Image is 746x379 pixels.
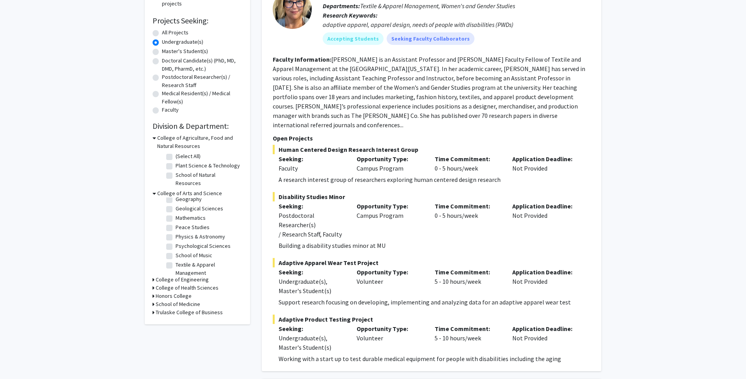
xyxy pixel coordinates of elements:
[176,261,240,277] label: Textile & Apparel Management
[279,211,345,239] div: Postdoctoral Researcher(s) / Research Staff, Faculty
[435,201,501,211] p: Time Commitment:
[273,55,331,63] b: Faculty Information:
[512,154,579,164] p: Application Deadline:
[357,154,423,164] p: Opportunity Type:
[435,154,501,164] p: Time Commitment:
[156,292,192,300] h3: Honors College
[279,201,345,211] p: Seeking:
[387,32,474,45] mat-chip: Seeking Faculty Collaborators
[351,201,429,239] div: Campus Program
[273,55,585,129] fg-read-more: [PERSON_NAME] is an Assistant Professor and [PERSON_NAME] Faculty Fellow of Textile and Apparel M...
[512,267,579,277] p: Application Deadline:
[176,214,206,222] label: Mathematics
[176,195,202,203] label: Geography
[162,57,242,73] label: Doctoral Candidate(s) (PhD, MD, DMD, PharmD, etc.)
[357,267,423,277] p: Opportunity Type:
[351,267,429,295] div: Volunteer
[157,134,242,150] h3: College of Agriculture, Food and Natural Resources
[156,284,218,292] h3: College of Health Sciences
[435,324,501,333] p: Time Commitment:
[512,201,579,211] p: Application Deadline:
[153,16,242,25] h2: Projects Seeking:
[429,267,507,295] div: 5 - 10 hours/week
[273,133,590,143] p: Open Projects
[435,267,501,277] p: Time Commitment:
[323,32,384,45] mat-chip: Accepting Students
[279,267,345,277] p: Seeking:
[506,154,584,173] div: Not Provided
[357,201,423,211] p: Opportunity Type:
[279,154,345,164] p: Seeking:
[279,277,345,295] div: Undergraduate(s), Master's Student(s)
[273,315,590,324] span: Adaptive Product Testing Project
[176,205,223,213] label: Geological Sciences
[6,344,33,373] iframe: Chat
[323,20,590,29] div: adaptive apparel, apparel design, needs of people with disabilities (PWDs)
[429,154,507,173] div: 0 - 5 hours/week
[162,28,188,37] label: All Projects
[176,223,210,231] label: Peace Studies
[176,162,240,170] label: Plant Science & Technology
[273,258,590,267] span: Adaptive Apparel Wear Test Project
[279,164,345,173] div: Faculty
[279,354,590,363] p: Working with a start up to test durable medical equipment for people with disabilities including ...
[279,241,590,250] p: Building a disability studies minor at MU
[351,154,429,173] div: Campus Program
[351,324,429,352] div: Volunteer
[279,297,590,307] p: Support research focusing on developing, implementing and analyzing data for an adaptive apparel ...
[360,2,515,10] span: Textile & Apparel Management, Women's and Gender Studies
[176,242,231,250] label: Psychological Sciences
[279,333,345,352] div: Undergraduate(s), Master's Student(s)
[273,192,590,201] span: Disability Studies Minor
[153,121,242,131] h2: Division & Department:
[357,324,423,333] p: Opportunity Type:
[156,300,200,308] h3: School of Medicine
[273,145,590,154] span: Human Centered Design Research Interest Group
[506,201,584,239] div: Not Provided
[176,233,225,241] label: Physics & Astronomy
[429,324,507,352] div: 5 - 10 hours/week
[429,201,507,239] div: 0 - 5 hours/week
[176,171,240,187] label: School of Natural Resources
[157,189,222,198] h3: College of Arts and Science
[162,89,242,106] label: Medical Resident(s) / Medical Fellow(s)
[512,324,579,333] p: Application Deadline:
[162,47,208,55] label: Master's Student(s)
[506,267,584,295] div: Not Provided
[323,2,360,10] b: Departments:
[156,308,223,317] h3: Trulaske College of Business
[162,106,179,114] label: Faculty
[279,324,345,333] p: Seeking:
[176,152,201,160] label: (Select All)
[506,324,584,352] div: Not Provided
[162,38,203,46] label: Undergraduate(s)
[162,73,242,89] label: Postdoctoral Researcher(s) / Research Staff
[176,251,212,260] label: School of Music
[279,175,590,184] p: A research interest group of researchers exploring human centered design research
[156,276,209,284] h3: College of Engineering
[323,11,378,19] b: Research Keywords:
